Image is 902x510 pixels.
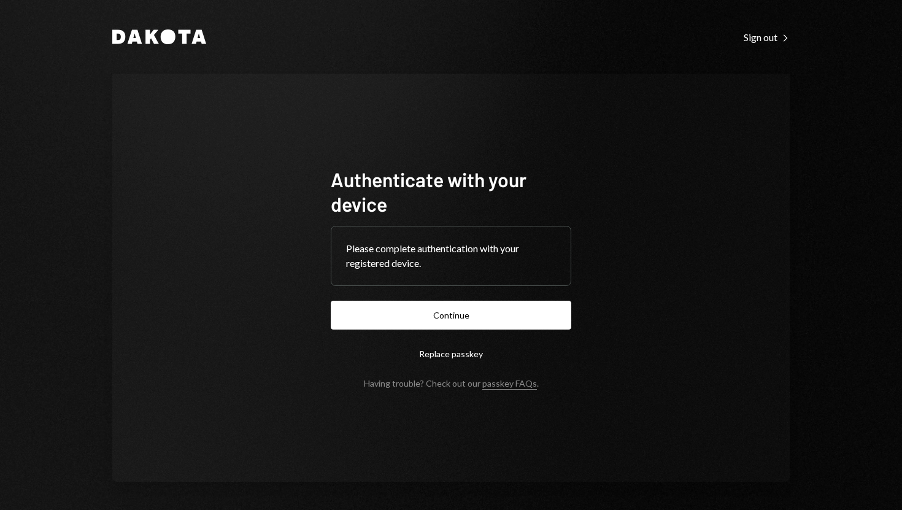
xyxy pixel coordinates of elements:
[364,378,539,388] div: Having trouble? Check out our .
[331,301,571,330] button: Continue
[744,30,790,44] a: Sign out
[482,378,537,390] a: passkey FAQs
[331,339,571,368] button: Replace passkey
[744,31,790,44] div: Sign out
[346,241,556,271] div: Please complete authentication with your registered device.
[331,167,571,216] h1: Authenticate with your device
